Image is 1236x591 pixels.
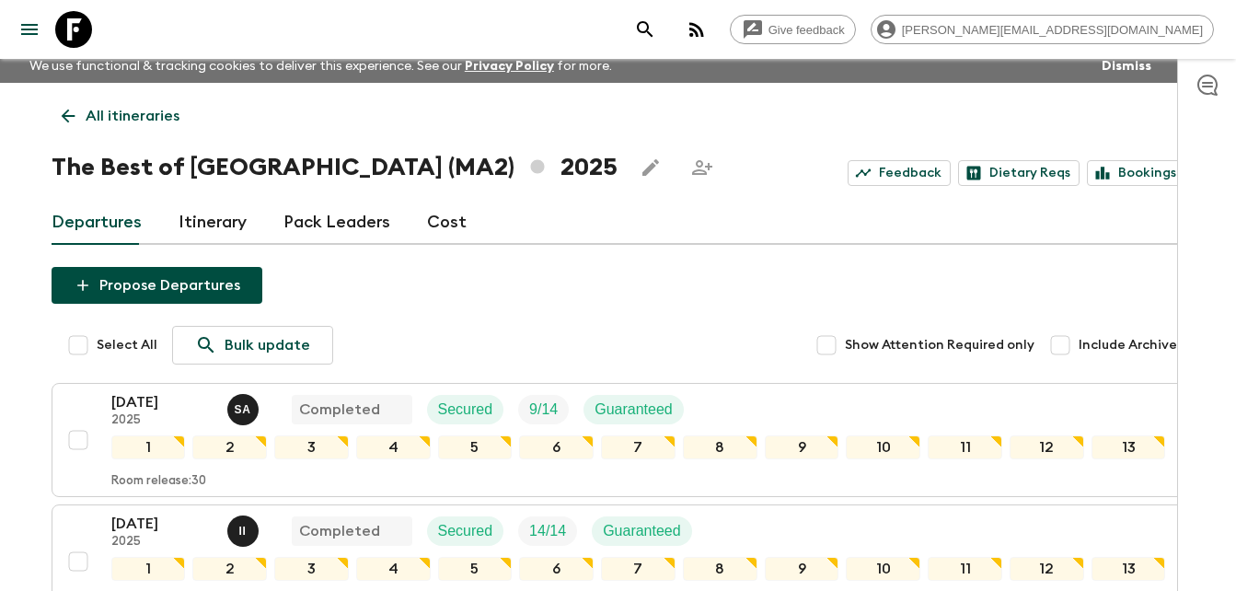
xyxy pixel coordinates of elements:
a: Cost [427,201,467,245]
a: Bookings [1087,160,1185,186]
div: 13 [1092,557,1166,581]
a: Feedback [848,160,951,186]
div: 13 [1092,435,1166,459]
div: Secured [427,395,504,424]
div: 5 [438,435,513,459]
a: Give feedback [730,15,856,44]
div: 5 [438,557,513,581]
p: 14 / 14 [529,520,566,542]
p: 2025 [111,413,213,428]
button: Propose Departures [52,267,262,304]
div: 10 [846,557,920,581]
p: Guaranteed [603,520,681,542]
span: Ismail Ingrioui [227,521,262,536]
span: Include Archived [1079,336,1185,354]
div: Trip Fill [518,516,577,546]
div: Secured [427,516,504,546]
div: 9 [765,557,839,581]
p: Room release: 30 [111,474,206,489]
div: 6 [519,435,594,459]
p: Secured [438,520,493,542]
button: Edit this itinerary [632,149,669,186]
p: All itineraries [86,105,179,127]
div: 3 [274,435,349,459]
a: Departures [52,201,142,245]
p: Completed [299,399,380,421]
a: Itinerary [179,201,247,245]
p: We use functional & tracking cookies to deliver this experience. See our for more. [22,50,619,83]
div: 8 [683,435,757,459]
div: 7 [601,557,676,581]
button: menu [11,11,48,48]
h1: The Best of [GEOGRAPHIC_DATA] (MA2) 2025 [52,149,618,186]
a: Pack Leaders [283,201,390,245]
button: [DATE]2025Samir AchahriCompletedSecuredTrip FillGuaranteed12345678910111213Room release:30 [52,383,1185,497]
p: Completed [299,520,380,542]
div: 8 [683,557,757,581]
div: 4 [356,557,431,581]
div: [PERSON_NAME][EMAIL_ADDRESS][DOMAIN_NAME] [871,15,1214,44]
div: 11 [928,557,1002,581]
div: 7 [601,435,676,459]
span: Share this itinerary [684,149,721,186]
span: Show Attention Required only [845,336,1034,354]
span: [PERSON_NAME][EMAIL_ADDRESS][DOMAIN_NAME] [892,23,1213,37]
a: Privacy Policy [465,60,554,73]
a: All itineraries [52,98,190,134]
div: Trip Fill [518,395,569,424]
div: 11 [928,435,1002,459]
div: 12 [1010,435,1084,459]
button: search adventures [627,11,664,48]
p: 9 / 14 [529,399,558,421]
p: 2025 [111,535,213,550]
p: Bulk update [225,334,310,356]
div: 2 [192,557,267,581]
span: Select All [97,336,157,354]
span: Give feedback [758,23,855,37]
div: 10 [846,435,920,459]
a: Bulk update [172,326,333,365]
button: Dismiss [1097,53,1156,79]
a: Dietary Reqs [958,160,1080,186]
div: 1 [111,557,186,581]
div: 4 [356,435,431,459]
div: 12 [1010,557,1084,581]
div: 3 [274,557,349,581]
div: 2 [192,435,267,459]
p: Secured [438,399,493,421]
div: 1 [111,435,186,459]
p: Guaranteed [595,399,673,421]
div: 9 [765,435,839,459]
span: Samir Achahri [227,400,262,414]
div: 6 [519,557,594,581]
p: [DATE] [111,391,213,413]
p: [DATE] [111,513,213,535]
